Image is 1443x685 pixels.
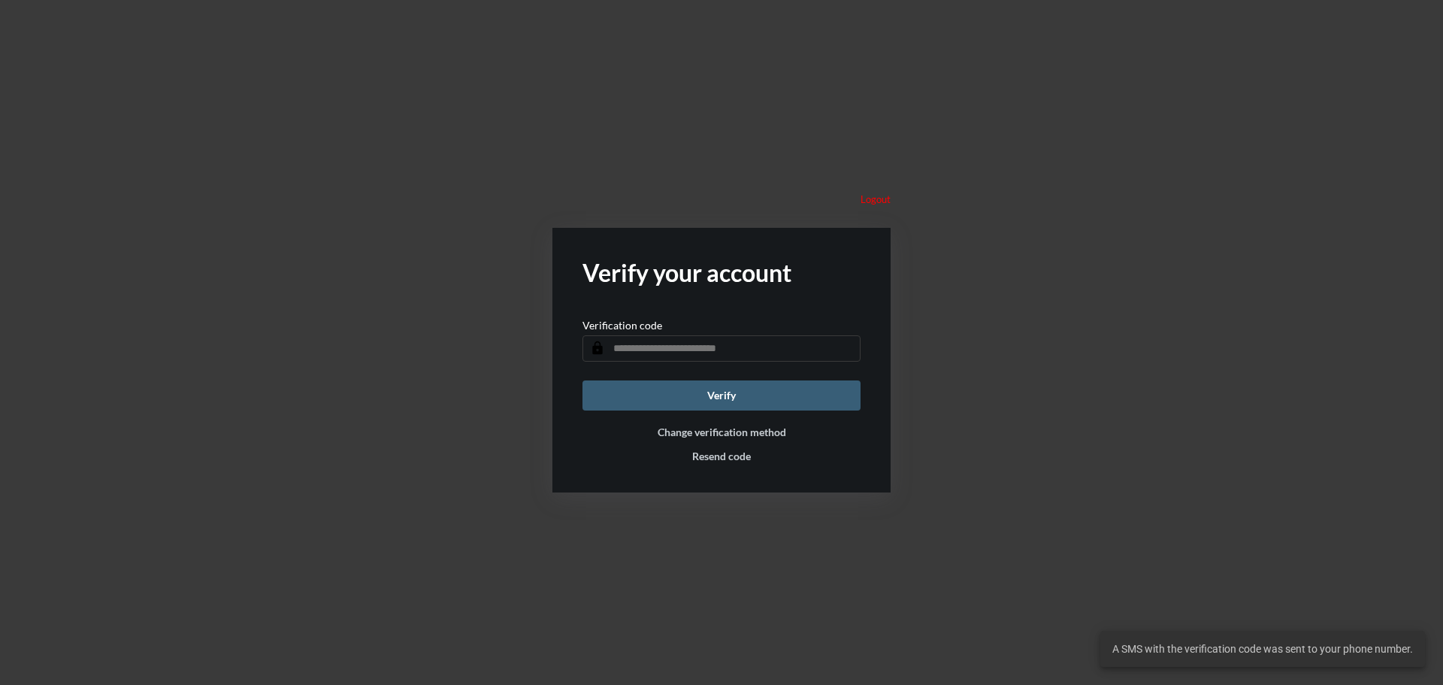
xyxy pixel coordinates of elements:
[658,426,786,438] button: Change verification method
[692,450,751,462] button: Resend code
[582,380,861,411] button: Verify
[861,193,891,205] p: Logout
[582,319,662,332] p: Verification code
[1112,641,1413,656] span: A SMS with the verification code was sent to your phone number.
[582,258,861,287] h2: Verify your account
